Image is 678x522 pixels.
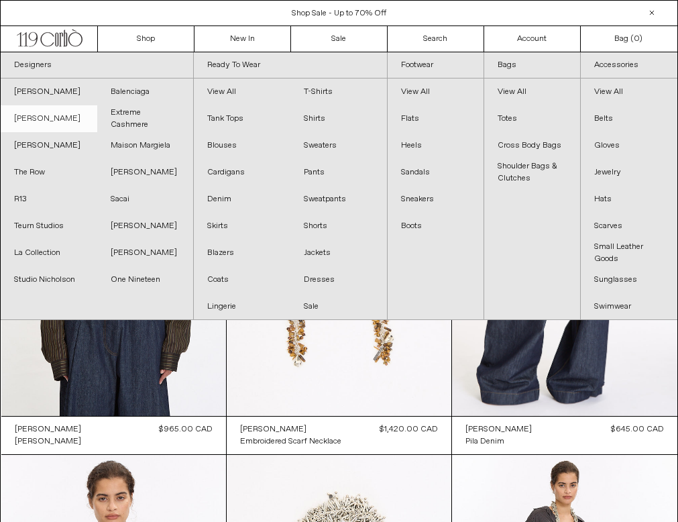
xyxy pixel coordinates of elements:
div: Pila Denim [465,436,504,448]
a: Dresses [290,266,387,293]
a: Boots [388,213,484,240]
a: Bags [484,52,580,79]
a: Heels [388,132,484,159]
a: Scarves [581,213,677,240]
a: [PERSON_NAME] [1,79,97,105]
a: View All [484,79,580,105]
a: Footwear [388,52,484,79]
a: [PERSON_NAME] [97,213,194,240]
a: View All [194,79,290,105]
a: [PERSON_NAME] [465,423,532,435]
a: Sandals [388,159,484,186]
a: Sweatpants [290,186,387,213]
a: Teurn Studios [1,213,97,240]
a: [PERSON_NAME] [15,423,81,435]
a: Account [484,26,581,52]
a: Maison Margiela [97,132,194,159]
span: 0 [634,34,639,44]
div: [PERSON_NAME] [240,424,306,435]
a: Embroidered Scarf Necklace [240,435,341,448]
a: Studio Nicholson [1,266,97,293]
a: Cardigans [194,159,290,186]
a: Small Leather Goods [581,240,677,266]
a: [PERSON_NAME] [240,423,341,435]
a: Lingerie [194,293,290,320]
a: Extreme Cashmere [97,105,194,132]
a: Coats [194,266,290,293]
a: Sacai [97,186,194,213]
div: $1,420.00 CAD [380,423,438,435]
a: Pila Denim [465,435,532,448]
a: Flats [388,105,484,132]
a: Belts [581,105,677,132]
a: Shoulder Bags & Clutches [484,159,580,186]
a: Accessories [581,52,677,79]
a: R13 [1,186,97,213]
a: View All [388,79,484,105]
a: Totes [484,105,580,132]
a: Blouses [194,132,290,159]
div: $645.00 CAD [611,423,664,435]
a: Sweaters [290,132,387,159]
span: ) [634,33,642,45]
div: [PERSON_NAME] [15,424,81,435]
a: [PERSON_NAME] [97,159,194,186]
a: [PERSON_NAME] [1,105,97,132]
a: Designers [1,52,193,79]
a: Shorts [290,213,387,240]
a: Jackets [290,240,387,266]
a: Bag () [581,26,677,52]
div: $965.00 CAD [159,423,213,435]
a: One Nineteen [97,266,194,293]
a: Shirts [290,105,387,132]
a: Swimwear [581,293,677,320]
a: T-Shirts [290,79,387,105]
a: Cross Body Bags [484,132,580,159]
a: Tank Tops [194,105,290,132]
a: Pants [290,159,387,186]
div: Embroidered Scarf Necklace [240,436,341,448]
a: Shop Sale - Up to 70% Off [292,8,386,19]
a: [PERSON_NAME] [97,240,194,266]
a: Balenciaga [97,79,194,105]
a: Denim [194,186,290,213]
a: Hats [581,186,677,213]
a: [PERSON_NAME] [15,435,81,448]
a: [PERSON_NAME] [1,132,97,159]
a: New In [194,26,291,52]
a: Sunglasses [581,266,677,293]
a: La Collection [1,240,97,266]
a: Sale [290,293,387,320]
a: Sneakers [388,186,484,213]
a: Shop [98,26,194,52]
a: Gloves [581,132,677,159]
a: Sale [291,26,388,52]
a: Skirts [194,213,290,240]
a: View All [581,79,677,105]
a: Jewelry [581,159,677,186]
a: The Row [1,159,97,186]
div: [PERSON_NAME] [15,436,81,448]
a: Search [388,26,484,52]
a: Ready To Wear [194,52,386,79]
a: Blazers [194,240,290,266]
div: [PERSON_NAME] [465,424,532,435]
